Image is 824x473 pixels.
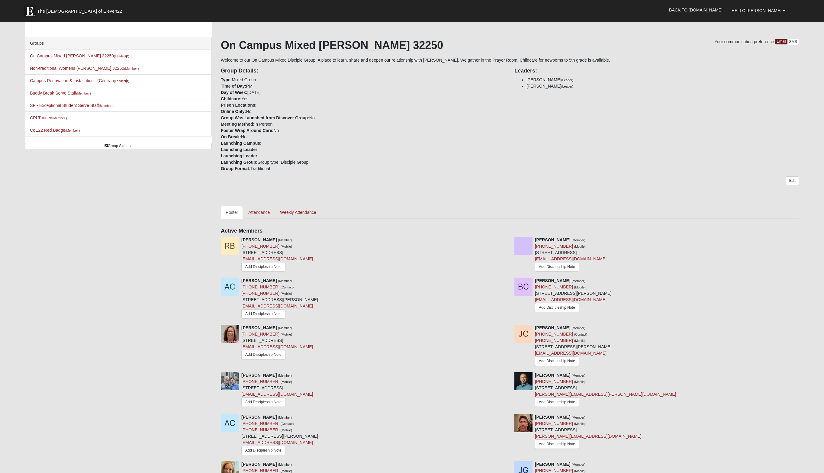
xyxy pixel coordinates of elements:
li: [PERSON_NAME] [526,83,799,89]
a: Add Discipleship Note [535,397,579,407]
a: [PHONE_NUMBER] [241,291,279,296]
small: (Mobile) [281,380,292,384]
a: On Campus Mixed [PERSON_NAME] 32250(Leader) [30,53,129,58]
a: [PHONE_NUMBER] [241,421,279,426]
strong: [PERSON_NAME] [535,237,570,242]
strong: Group Was Launched from Discover Group: [221,115,309,120]
small: (Member) [571,374,585,377]
a: [PERSON_NAME][EMAIL_ADDRESS][PERSON_NAME][DOMAIN_NAME] [535,392,676,397]
small: (Member ) [99,104,114,108]
span: Your communication preference: [715,39,775,44]
span: The [DEMOGRAPHIC_DATA] of Eleven22 [37,8,122,14]
div: [STREET_ADDRESS] [535,414,641,451]
strong: [PERSON_NAME] [241,237,277,242]
h4: Group Details: [221,68,505,74]
a: Back to [DOMAIN_NAME] [665,2,727,18]
strong: Day of Week: [221,90,247,95]
small: (Member) [571,326,585,330]
small: (Mobile) [574,422,586,426]
a: [EMAIL_ADDRESS][DOMAIN_NAME] [535,297,607,302]
small: (Mobile) [574,380,586,384]
small: (Member) [278,326,292,330]
a: [EMAIL_ADDRESS][DOMAIN_NAME] [535,351,607,356]
a: [EMAIL_ADDRESS][DOMAIN_NAME] [535,256,607,261]
small: (Contact) [574,333,587,336]
span: Hello [PERSON_NAME] [732,8,781,13]
a: CPI Trained(Member ) [30,115,67,120]
a: Add Discipleship Note [241,350,285,359]
small: (Mobile) [574,339,586,343]
a: Add Discipleship Note [241,309,285,319]
strong: [PERSON_NAME] [241,325,277,330]
a: Add Discipleship Note [535,262,579,272]
strong: Online Only: [221,109,246,114]
a: [EMAIL_ADDRESS][DOMAIN_NAME] [241,304,313,308]
small: (Member) [278,238,292,242]
img: Eleven22 logo [24,5,36,17]
small: (Member ) [65,129,80,132]
small: (Member) [278,279,292,283]
small: (Mobile) [281,428,292,432]
a: Add Discipleship Note [535,439,579,449]
strong: [PERSON_NAME] [241,373,277,378]
h4: Leaders: [514,68,799,74]
small: (Leader ) [114,54,129,58]
a: [PHONE_NUMBER] [535,285,573,289]
div: [STREET_ADDRESS][PERSON_NAME] [535,278,612,314]
small: (Member) [571,416,585,419]
li: [PERSON_NAME] [526,77,799,83]
strong: Launching Group: [221,160,257,165]
a: Add Discipleship Note [535,303,579,312]
strong: [PERSON_NAME] [241,415,277,420]
div: Mixed Group PM [DATE] Yes No No In Person No No Group type: Disciple Group Traditional [216,63,510,172]
small: (Mobile) [574,285,586,289]
div: [STREET_ADDRESS][PERSON_NAME] [241,414,318,457]
a: Add Discipleship Note [241,262,285,272]
strong: Meeting Method: [221,122,254,127]
a: [PHONE_NUMBER] [535,421,573,426]
a: The [DEMOGRAPHIC_DATA] of Eleven22 [21,2,141,17]
div: Groups [25,37,211,50]
a: SP - Exceptional Student Serve Staff(Member ) [30,103,114,108]
small: (Contact) [281,285,294,289]
div: [STREET_ADDRESS] [241,372,313,408]
strong: Childcare: [221,96,241,101]
div: [STREET_ADDRESS] [535,237,607,273]
small: (Leader) [561,78,573,82]
small: (Leader) [561,85,573,88]
strong: Group Format: [221,166,250,171]
a: [PHONE_NUMBER] [535,332,573,336]
small: (Member ) [52,116,67,120]
small: (Mobile) [281,292,292,295]
div: [STREET_ADDRESS][PERSON_NAME] [535,325,612,367]
strong: [PERSON_NAME] [535,373,570,378]
strong: Launching Leader: [221,153,259,158]
strong: [PERSON_NAME] [241,278,277,283]
a: [PHONE_NUMBER] [535,244,573,249]
h1: On Campus Mixed [PERSON_NAME] 32250 [221,39,799,52]
a: [PHONE_NUMBER] [535,338,573,343]
strong: Foster Wrap Around Care: [221,128,273,133]
a: Email [775,39,788,44]
a: Add Discipleship Note [241,446,285,455]
a: Weekly Attendance [275,206,321,219]
a: Attendance [243,206,275,219]
a: [PHONE_NUMBER] [241,332,279,336]
a: [EMAIL_ADDRESS][DOMAIN_NAME] [241,344,313,349]
strong: Time of Day: [221,84,246,88]
a: Add Discipleship Note [535,356,579,366]
a: [PHONE_NUMBER] [241,379,279,384]
a: [PHONE_NUMBER] [535,379,573,384]
div: [STREET_ADDRESS][PERSON_NAME] [241,278,318,320]
strong: [PERSON_NAME] [535,278,570,283]
a: [PHONE_NUMBER] [241,285,279,289]
small: (Member ) [124,67,139,70]
a: Campus Renovation & Installation - (Central)(Leader) [30,78,129,83]
h4: Active Members [221,228,799,234]
a: Group Signups [25,143,212,149]
small: (Member) [571,279,585,283]
strong: Launching Leader: [221,147,259,152]
small: (Mobile) [574,245,586,248]
a: Add Discipleship Note [241,397,285,407]
a: Roster [221,206,243,219]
